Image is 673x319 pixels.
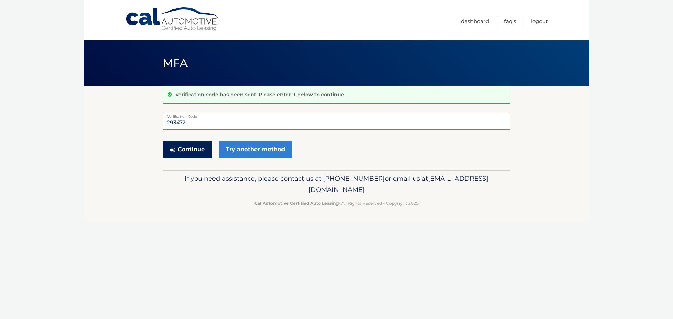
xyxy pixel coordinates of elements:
[163,141,212,158] button: Continue
[163,112,510,130] input: Verification Code
[125,7,220,32] a: Cal Automotive
[308,174,488,194] span: [EMAIL_ADDRESS][DOMAIN_NAME]
[504,15,516,27] a: FAQ's
[461,15,489,27] a: Dashboard
[163,112,510,118] label: Verification Code
[168,200,505,207] p: - All Rights Reserved - Copyright 2025
[531,15,548,27] a: Logout
[168,173,505,195] p: If you need assistance, please contact us at: or email us at
[254,201,339,206] strong: Cal Automotive Certified Auto Leasing
[219,141,292,158] a: Try another method
[163,56,188,69] span: MFA
[175,91,345,98] p: Verification code has been sent. Please enter it below to continue.
[323,174,385,182] span: [PHONE_NUMBER]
